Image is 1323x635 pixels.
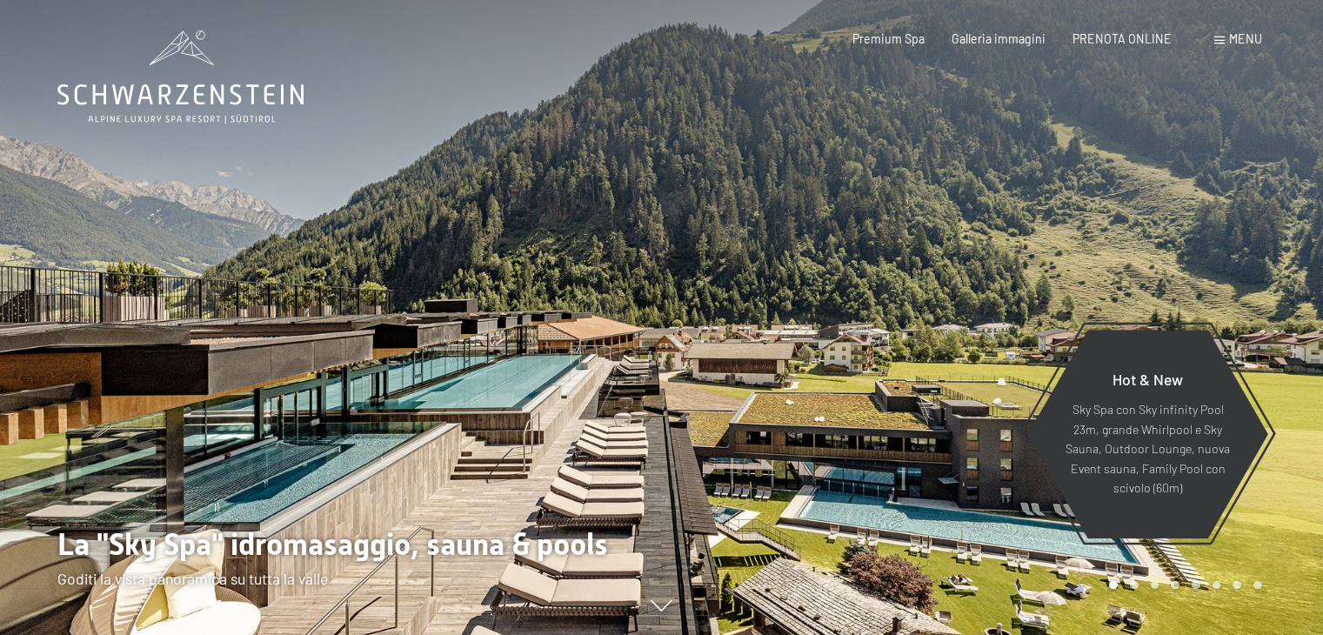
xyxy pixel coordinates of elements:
div: Carousel Page 6 [1213,581,1221,590]
div: Carousel Page 7 [1233,581,1241,590]
div: Carousel Page 2 [1130,581,1139,590]
div: Carousel Page 5 [1192,581,1200,590]
span: Hot & New [1113,370,1183,389]
div: Carousel Page 4 [1171,581,1179,590]
div: Carousel Pagination [1103,581,1261,590]
a: Hot & New Sky Spa con Sky infinity Pool 23m, grande Whirlpool e Sky Sauna, Outdoor Lounge, nuova ... [1026,329,1269,539]
div: Carousel Page 3 [1151,581,1159,590]
a: Galleria immagini [952,31,1046,46]
div: Carousel Page 8 [1253,581,1262,590]
p: Sky Spa con Sky infinity Pool 23m, grande Whirlpool e Sky Sauna, Outdoor Lounge, nuova Event saun... [1065,400,1231,498]
a: Premium Spa [852,31,925,46]
a: PRENOTA ONLINE [1072,31,1172,46]
span: Menu [1229,31,1262,46]
div: Carousel Page 1 (Current Slide) [1109,581,1118,590]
